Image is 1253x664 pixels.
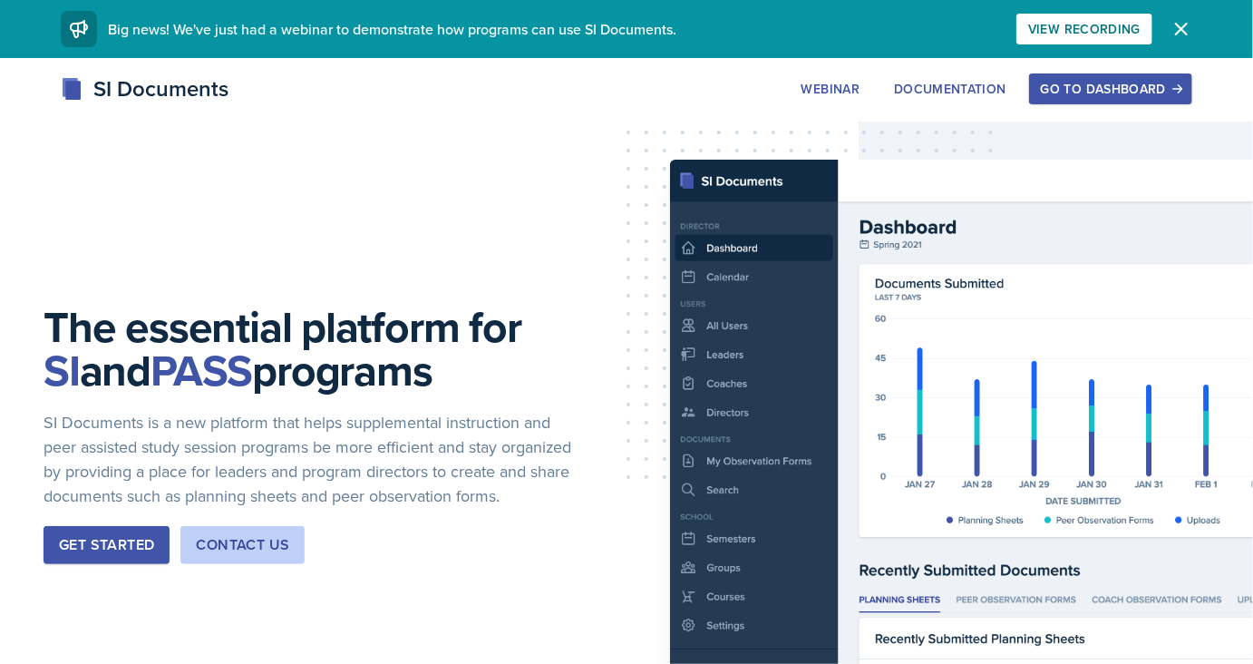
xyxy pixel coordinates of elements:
[44,526,170,564] button: Get Started
[180,526,305,564] button: Contact Us
[790,73,871,104] button: Webinar
[882,73,1018,104] button: Documentation
[59,534,154,556] div: Get Started
[1041,82,1180,96] div: Go to Dashboard
[801,82,860,96] div: Webinar
[108,19,676,39] span: Big news! We've just had a webinar to demonstrate how programs can use SI Documents.
[1016,14,1152,44] button: View Recording
[894,82,1006,96] div: Documentation
[61,73,228,105] div: SI Documents
[1029,73,1192,104] button: Go to Dashboard
[196,534,289,556] div: Contact Us
[1028,22,1141,36] div: View Recording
